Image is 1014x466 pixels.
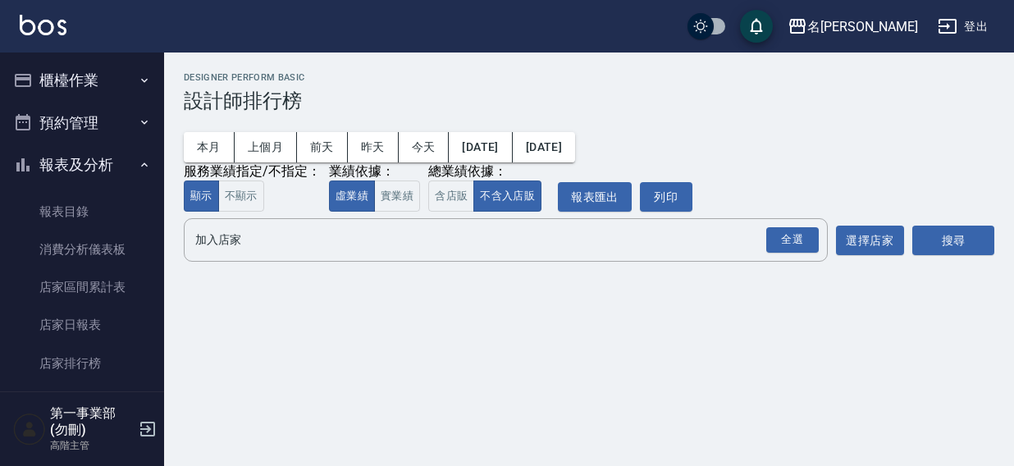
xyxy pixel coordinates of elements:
button: 上個月 [235,132,297,162]
button: 選擇店家 [836,226,904,256]
button: [DATE] [449,132,512,162]
img: Person [13,413,46,445]
h5: 第一事業部 (勿刪) [50,405,134,438]
button: 前天 [297,132,348,162]
button: 虛業績 [329,180,375,212]
button: 名[PERSON_NAME] [781,10,925,43]
button: 櫃檯作業 [7,59,158,102]
button: 登出 [931,11,994,42]
a: 消費分析儀表板 [7,231,158,268]
button: 顯示 [184,180,219,212]
a: 互助日報表 [7,382,158,420]
a: 店家排行榜 [7,345,158,382]
button: 搜尋 [912,226,994,256]
div: 名[PERSON_NAME] [807,16,918,37]
button: 報表匯出 [558,182,632,212]
img: Logo [20,15,66,35]
a: 店家日報表 [7,306,158,344]
a: 店家區間累計表 [7,268,158,306]
button: 報表及分析 [7,144,158,186]
div: 服務業績指定/不指定： [184,163,321,180]
p: 高階主管 [50,438,134,453]
button: [DATE] [513,132,575,162]
button: 預約管理 [7,102,158,144]
h2: Designer Perform Basic [184,72,994,83]
button: 今天 [399,132,450,162]
div: 總業績依據： [428,163,550,180]
button: 昨天 [348,132,399,162]
button: 含店販 [428,180,474,212]
button: 本月 [184,132,235,162]
button: Open [763,224,822,256]
div: 全選 [766,227,819,253]
a: 報表目錄 [7,193,158,231]
button: 列印 [640,182,692,212]
button: 不含入店販 [473,180,541,212]
button: 實業績 [374,180,420,212]
h3: 設計師排行榜 [184,89,994,112]
input: 店家名稱 [191,226,796,254]
div: 業績依據： [329,163,420,180]
button: 不顯示 [218,180,264,212]
button: save [740,10,773,43]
